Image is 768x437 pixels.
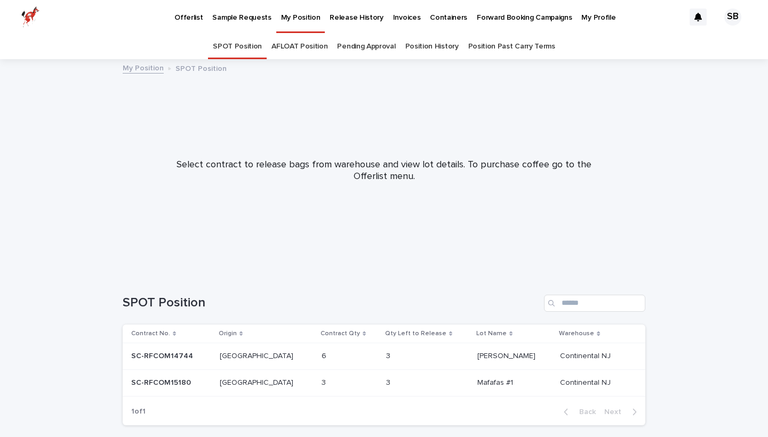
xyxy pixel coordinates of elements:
[573,408,596,416] span: Back
[405,34,459,59] a: Position History
[21,6,39,28] img: zttTXibQQrCfv9chImQE
[175,62,227,74] p: SPOT Position
[271,34,327,59] a: AFLOAT Position
[386,376,393,387] p: 3
[219,328,237,339] p: Origin
[555,407,600,417] button: Back
[213,34,262,59] a: SPOT Position
[724,9,741,26] div: SB
[131,328,170,339] p: Contract No.
[477,350,538,361] p: [PERSON_NAME]
[559,328,594,339] p: Warehouse
[131,350,195,361] p: SC-RFCOM14744
[123,295,540,311] h1: SPOT Position
[123,61,164,74] a: My Position
[477,376,515,387] p: Mafafas #1
[600,407,645,417] button: Next
[220,376,295,387] p: [GEOGRAPHIC_DATA]
[386,350,393,361] p: 3
[123,343,645,370] tr: SC-RFCOM14744SC-RFCOM14744 [GEOGRAPHIC_DATA][GEOGRAPHIC_DATA] 66 33 [PERSON_NAME][PERSON_NAME] Co...
[337,34,395,59] a: Pending Approval
[385,328,446,339] p: Qty Left to Release
[544,295,645,312] input: Search
[560,350,613,361] p: Continental NJ
[322,376,328,387] p: 3
[123,399,154,425] p: 1 of 1
[476,328,507,339] p: Lot Name
[604,408,628,416] span: Next
[321,328,360,339] p: Contract Qty
[171,159,597,182] p: Select contract to release bags from warehouse and view lot details. To purchase coffee go to the...
[560,376,613,387] p: Continental NJ
[123,369,645,396] tr: SC-RFCOM15180SC-RFCOM15180 [GEOGRAPHIC_DATA][GEOGRAPHIC_DATA] 33 33 Mafafas #1Mafafas #1 Continen...
[220,350,295,361] p: [GEOGRAPHIC_DATA]
[468,34,555,59] a: Position Past Carry Terms
[131,376,193,387] p: SC-RFCOM15180
[322,350,329,361] p: 6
